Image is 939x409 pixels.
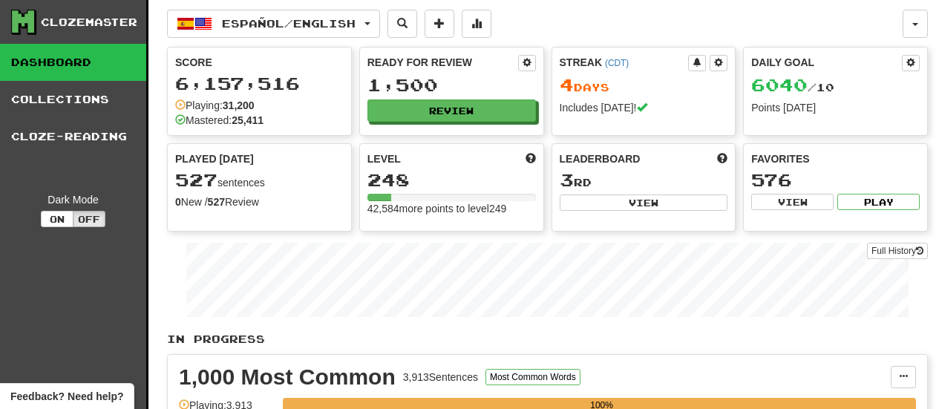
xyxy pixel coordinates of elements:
div: Ready for Review [367,55,518,70]
strong: 0 [175,196,181,208]
div: 1,500 [367,76,536,94]
button: Review [367,99,536,122]
div: Dark Mode [11,192,135,207]
button: View [560,194,728,211]
div: Mastered: [175,113,264,128]
div: Favorites [751,151,920,166]
span: / 10 [751,81,834,94]
div: Points [DATE] [751,100,920,115]
button: Most Common Words [485,369,580,385]
div: New / Review [175,194,344,209]
span: 6040 [751,74,808,95]
div: 42,584 more points to level 249 [367,201,536,216]
span: Open feedback widget [10,389,123,404]
div: 3,913 Sentences [403,370,478,385]
button: Español/English [167,10,380,38]
div: rd [560,171,728,190]
span: Español / English [222,17,356,30]
div: 248 [367,171,536,189]
div: sentences [175,171,344,190]
p: In Progress [167,332,928,347]
div: Day s [560,76,728,95]
button: More stats [462,10,491,38]
div: 1,000 Most Common [179,366,396,388]
span: Leaderboard [560,151,641,166]
strong: 527 [208,196,225,208]
div: 6,157,516 [175,74,344,93]
span: 4 [560,74,574,95]
div: Score [175,55,344,70]
span: 527 [175,169,217,190]
button: Off [73,211,105,227]
button: On [41,211,73,227]
button: View [751,194,834,210]
button: Play [837,194,920,210]
span: 3 [560,169,574,190]
strong: 31,200 [223,99,255,111]
a: (CDT) [605,58,629,68]
span: Level [367,151,401,166]
div: Daily Goal [751,55,902,71]
span: Played [DATE] [175,151,254,166]
span: This week in points, UTC [717,151,727,166]
div: Streak [560,55,689,70]
div: Clozemaster [41,15,137,30]
div: Includes [DATE]! [560,100,728,115]
button: Search sentences [387,10,417,38]
div: 576 [751,171,920,189]
a: Full History [867,243,928,259]
button: Add sentence to collection [425,10,454,38]
span: Score more points to level up [526,151,536,166]
div: Playing: [175,98,255,113]
strong: 25,411 [232,114,264,126]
